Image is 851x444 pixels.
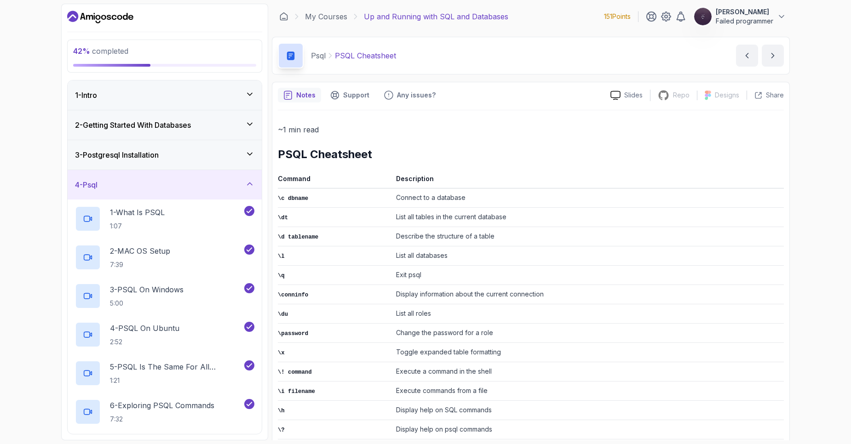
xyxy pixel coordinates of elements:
img: user profile image [694,8,712,25]
p: 7:39 [110,260,170,269]
td: List all tables in the current database [392,208,784,227]
code: \x [278,350,285,356]
button: user profile image[PERSON_NAME]Failed programmer [694,7,786,26]
td: Display information about the current connection [392,285,784,304]
button: 3-PSQL On Windows5:00 [75,283,254,309]
td: Execute a command in the shell [392,362,784,381]
td: List all roles [392,304,784,324]
button: 3-Postgresql Installation [68,140,262,170]
td: Exit psql [392,266,784,285]
p: PSQL Cheatsheet [335,50,396,61]
button: 2-MAC OS Setup7:39 [75,245,254,270]
p: ~1 min read [278,123,784,136]
button: 5-PSQL Is The Same For All Operating Systems1:21 [75,360,254,386]
p: Notes [296,91,316,100]
span: completed [73,46,128,56]
td: Display help on SQL commands [392,401,784,420]
code: \? [278,427,285,433]
a: Slides [603,91,650,100]
p: 7:32 [110,415,214,424]
a: My Courses [305,11,347,22]
button: 1-Intro [68,80,262,110]
button: next content [762,45,784,67]
code: \conninfo [278,292,308,298]
code: \q [278,273,285,279]
button: 1-What Is PSQL1:07 [75,206,254,232]
code: \d tablename [278,234,318,240]
h3: 2 - Getting Started With Databases [75,120,191,131]
p: Designs [715,91,739,100]
button: Support button [325,88,375,102]
td: Describe the structure of a table [392,227,784,246]
code: \c dbname [278,195,308,202]
p: 5 - PSQL Is The Same For All Operating Systems [110,361,242,372]
p: [PERSON_NAME] [716,7,773,17]
p: 1:21 [110,376,242,385]
button: 6-Exploring PSQL Commands7:32 [75,399,254,425]
span: 42 % [73,46,90,56]
p: 3 - PSQL On Windows [110,284,184,295]
button: previous content [736,45,758,67]
p: 5:00 [110,299,184,308]
code: \l [278,253,285,260]
td: List all databases [392,246,784,266]
code: \password [278,330,308,337]
p: Repo [673,91,690,100]
button: notes button [278,88,321,102]
td: Display help on psql commands [392,420,784,439]
button: 2-Getting Started With Databases [68,110,262,140]
p: Up and Running with SQL and Databases [364,11,508,22]
p: 1:07 [110,222,165,231]
p: 4 - PSQL On Ubuntu [110,323,179,334]
td: Change the password for a role [392,324,784,343]
code: \h [278,408,285,414]
th: Description [392,173,784,188]
button: Share [747,91,784,100]
th: Command [278,173,392,188]
p: Failed programmer [716,17,773,26]
td: Toggle expanded table formatting [392,343,784,362]
code: \dt [278,215,288,221]
h3: 3 - Postgresql Installation [75,149,159,160]
p: Slides [624,91,643,100]
h3: 1 - Intro [75,90,97,101]
td: Connect to a database [392,188,784,208]
p: 6 - Exploring PSQL Commands [110,400,214,411]
td: Execute commands from a file [392,381,784,401]
p: Support [343,91,369,100]
p: 1 - What Is PSQL [110,207,165,218]
p: 2 - MAC OS Setup [110,245,170,256]
p: Any issues? [397,91,436,100]
a: Dashboard [279,12,288,21]
h3: 4 - Psql [75,179,98,190]
code: \i filename [278,388,315,395]
p: Psql [311,50,326,61]
code: \du [278,311,288,318]
button: 4-PSQL On Ubuntu2:52 [75,322,254,347]
button: Feedback button [379,88,441,102]
code: \! command [278,369,312,376]
p: 2:52 [110,337,179,347]
p: Share [766,91,784,100]
h2: PSQL Cheatsheet [278,147,784,162]
button: 4-Psql [68,170,262,199]
a: Dashboard [67,10,133,24]
p: 151 Points [604,12,631,21]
